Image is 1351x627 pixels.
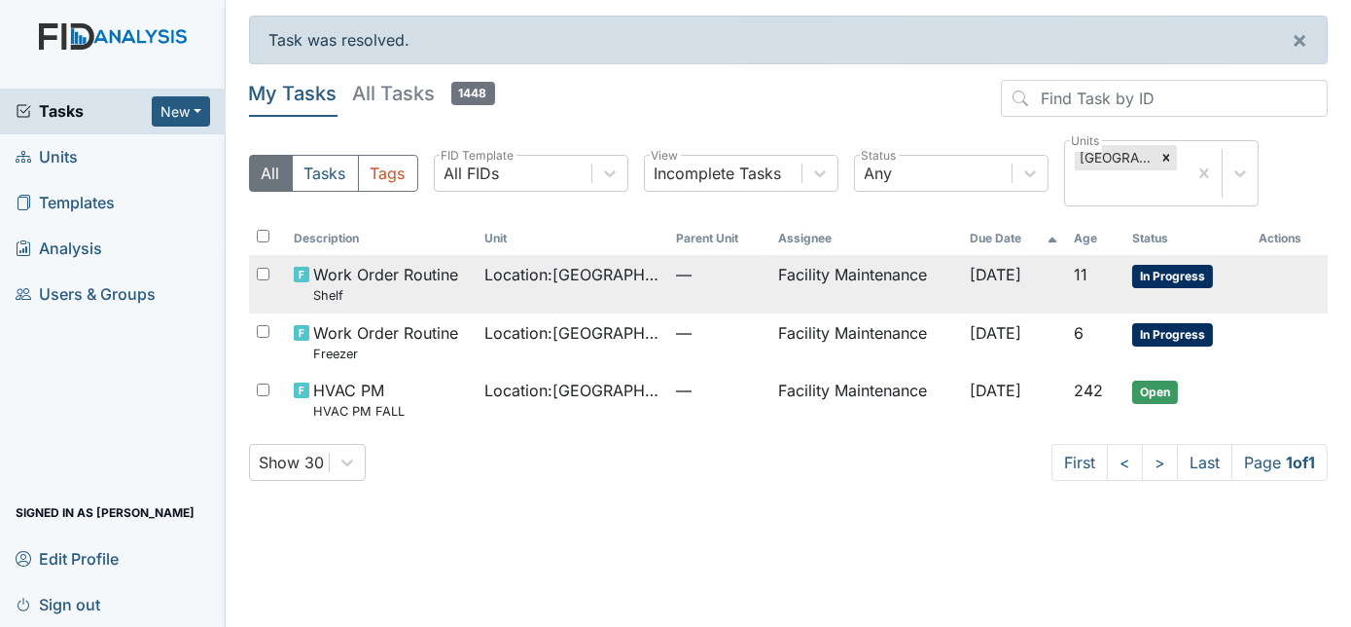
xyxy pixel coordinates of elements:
[451,82,495,105] span: 1448
[478,222,669,255] th: Toggle SortBy
[668,222,770,255] th: Toggle SortBy
[16,142,78,172] span: Units
[962,222,1065,255] th: Toggle SortBy
[1286,453,1315,472] strong: 1 of 1
[1066,222,1124,255] th: Toggle SortBy
[16,234,102,264] span: Analysis
[249,155,418,192] div: Type filter
[249,16,1329,64] div: Task was resolved.
[1074,381,1103,400] span: 242
[313,286,458,305] small: Shelf
[1142,444,1178,481] a: >
[1272,17,1327,63] button: ×
[1132,381,1178,404] span: Open
[313,402,405,421] small: HVAC PM FALL
[1051,444,1108,481] a: First
[444,162,500,185] div: All FIDs
[485,263,661,286] span: Location : [GEOGRAPHIC_DATA]
[16,589,100,619] span: Sign out
[1231,444,1328,481] span: Page
[16,99,152,123] a: Tasks
[485,379,661,402] span: Location : [GEOGRAPHIC_DATA]
[249,80,338,107] h5: My Tasks
[1001,80,1328,117] input: Find Task by ID
[1074,323,1084,343] span: 6
[770,255,962,313] td: Facility Maintenance
[292,155,359,192] button: Tasks
[1051,444,1328,481] nav: task-pagination
[313,263,458,305] span: Work Order Routine Shelf
[770,222,962,255] th: Assignee
[865,162,893,185] div: Any
[1074,265,1087,284] span: 11
[152,96,210,127] button: New
[16,279,156,310] span: Users & Groups
[970,265,1021,284] span: [DATE]
[257,230,269,242] input: Toggle All Rows Selected
[260,451,325,474] div: Show 30
[770,371,962,428] td: Facility Maintenance
[249,155,293,192] button: All
[16,498,195,528] span: Signed in as [PERSON_NAME]
[1132,265,1213,288] span: In Progress
[286,222,478,255] th: Toggle SortBy
[1292,25,1307,54] span: ×
[676,321,763,345] span: —
[485,321,661,345] span: Location : [GEOGRAPHIC_DATA]
[1075,145,1155,170] div: [GEOGRAPHIC_DATA]
[970,381,1021,400] span: [DATE]
[313,321,458,363] span: Work Order Routine Freezer
[313,379,405,421] span: HVAC PM HVAC PM FALL
[970,323,1021,343] span: [DATE]
[676,263,763,286] span: —
[770,313,962,371] td: Facility Maintenance
[1177,444,1232,481] a: Last
[358,155,418,192] button: Tags
[1124,222,1251,255] th: Toggle SortBy
[353,80,495,107] h5: All Tasks
[16,543,119,573] span: Edit Profile
[16,188,115,218] span: Templates
[1107,444,1143,481] a: <
[676,379,763,402] span: —
[1251,222,1328,255] th: Actions
[655,162,782,185] div: Incomplete Tasks
[313,345,458,363] small: Freezer
[1132,323,1213,347] span: In Progress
